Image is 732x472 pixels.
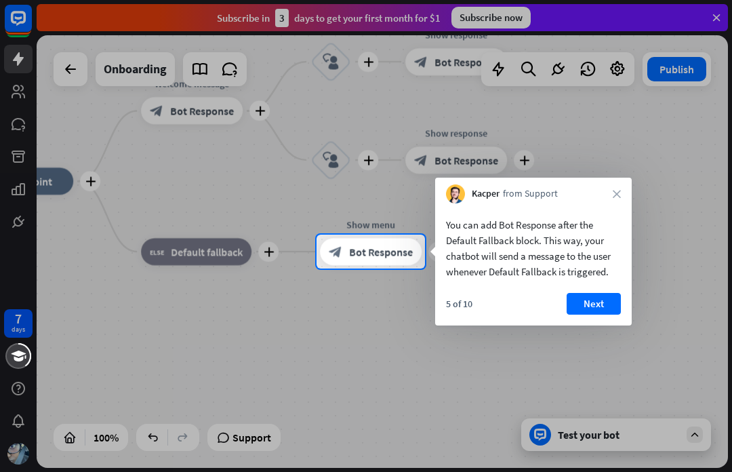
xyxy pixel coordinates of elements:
[11,5,52,46] button: Open LiveChat chat widget
[503,187,558,201] span: from Support
[472,187,500,201] span: Kacper
[446,298,472,310] div: 5 of 10
[613,190,621,198] i: close
[567,293,621,315] button: Next
[329,245,342,258] i: block_bot_response
[446,217,621,279] div: You can add Bot Response after the Default Fallback block. This way, your chatbot will send a mes...
[349,245,413,258] span: Bot Response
